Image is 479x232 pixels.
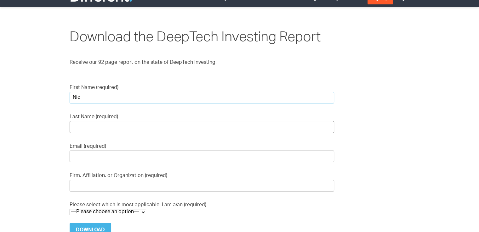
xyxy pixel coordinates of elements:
[70,29,334,48] h1: Download the DeepTech Investing Report
[70,172,334,191] label: Firm, Affiliation, or Organization (required)
[70,59,334,67] p: Receive our 92 page report on the state of DeepTech investing.
[70,143,334,162] label: Email (required)
[70,202,334,215] label: Please select which is most applicable. I am a/an (required)
[70,84,334,103] label: First Name (required)
[70,113,334,133] label: Last Name (required)
[70,180,334,191] input: Firm, Affiliation, or Organization (required)
[70,121,334,133] input: Last Name (required)
[70,151,334,162] input: Email (required)
[70,209,146,215] select: Please select which is most applicable. I am a/an (required)
[70,92,334,103] input: First Name (required)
